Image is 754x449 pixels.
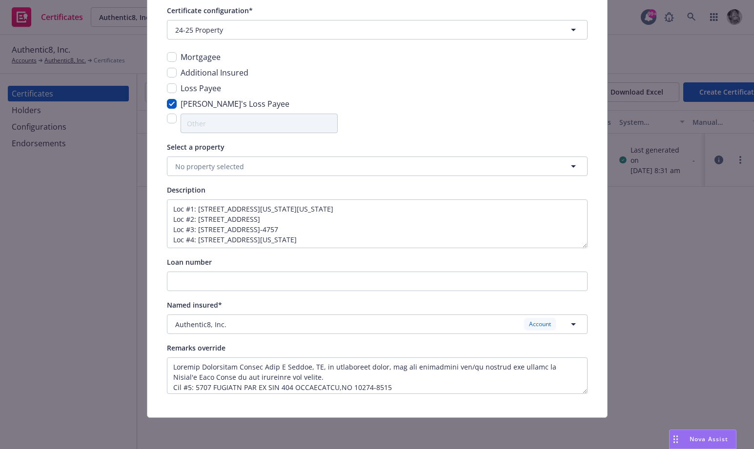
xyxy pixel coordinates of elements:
[670,430,682,449] div: Drag to move
[167,156,588,176] button: No property selected
[167,257,212,267] span: Loan number
[167,6,253,15] span: Certificate configuration*
[167,357,588,394] textarea: Loremip Dolorsitam Consec Adip E Seddoe, TE, in utlaboreet dolor, mag ali enimadmini ven/qu nostr...
[669,429,736,449] button: Nova Assist
[181,82,221,94] span: Loss Payee
[167,300,222,310] span: Named insured*
[167,314,588,334] button: Authentic8, Inc.Account
[181,98,289,110] span: [PERSON_NAME]'s Loss Payee
[175,319,226,330] span: Authentic8, Inc.
[175,161,244,172] span: No property selected
[167,142,224,152] span: Select a property
[690,435,728,443] span: Nova Assist
[167,185,205,195] span: Description
[181,67,248,78] span: Additional Insured
[181,51,221,63] span: Mortgagee
[181,114,337,133] input: Other
[175,25,223,35] span: 24-25 Property
[524,318,556,330] div: Account
[167,20,588,39] button: 24-25 Property
[167,343,225,352] span: Remarks override
[167,199,588,248] textarea: Loc #1: [STREET_ADDRESS][US_STATE][US_STATE] Loc #2: [STREET_ADDRESS] Loc #3: [STREET_ADDRESS]-47...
